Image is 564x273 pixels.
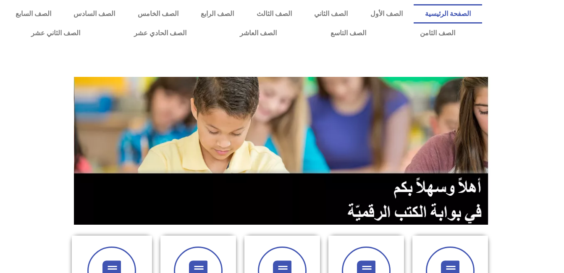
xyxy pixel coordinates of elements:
[63,4,126,24] a: الصف السادس
[393,24,482,43] a: الصف الثامن
[303,4,359,24] a: الصف الثاني
[126,4,189,24] a: الصف الخامس
[213,24,304,43] a: الصف العاشر
[245,4,303,24] a: الصف الثالث
[304,24,393,43] a: الصف التاسع
[4,4,62,24] a: الصف السابع
[359,4,414,24] a: الصف الأول
[4,24,107,43] a: الصف الثاني عشر
[189,4,245,24] a: الصف الرابع
[107,24,213,43] a: الصف الحادي عشر
[414,4,482,24] a: الصفحة الرئيسية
